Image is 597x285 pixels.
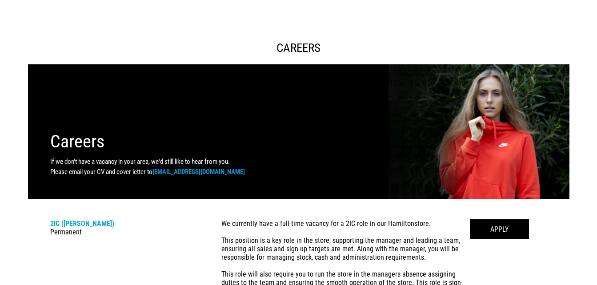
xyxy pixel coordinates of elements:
[50,219,222,236] div: Permanent
[50,157,319,177] p: If we don't have a vacancy in your area, we'd still like to hear from you. Please email your CV a...
[152,168,245,176] a: [EMAIL_ADDRESS][DOMAIN_NAME]
[28,41,569,55] h1: CAREERS
[50,131,434,152] h1: Careers
[470,219,529,239] a: APPLY
[50,219,114,228] a: 2IC ([PERSON_NAME])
